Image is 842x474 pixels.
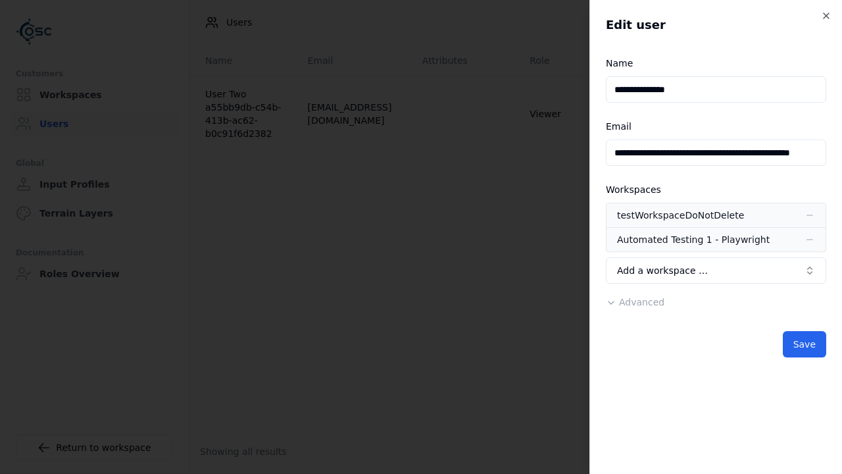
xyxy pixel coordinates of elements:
h2: Edit user [606,16,826,34]
label: Email [606,121,631,132]
span: Advanced [619,297,664,307]
div: testWorkspaceDoNotDelete [617,209,744,222]
button: Save [783,331,826,357]
label: Name [606,58,633,68]
span: Add a workspace … [617,264,708,277]
label: Workspaces [606,184,661,195]
button: Advanced [606,296,664,309]
div: Automated Testing 1 - Playwright [617,233,770,246]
